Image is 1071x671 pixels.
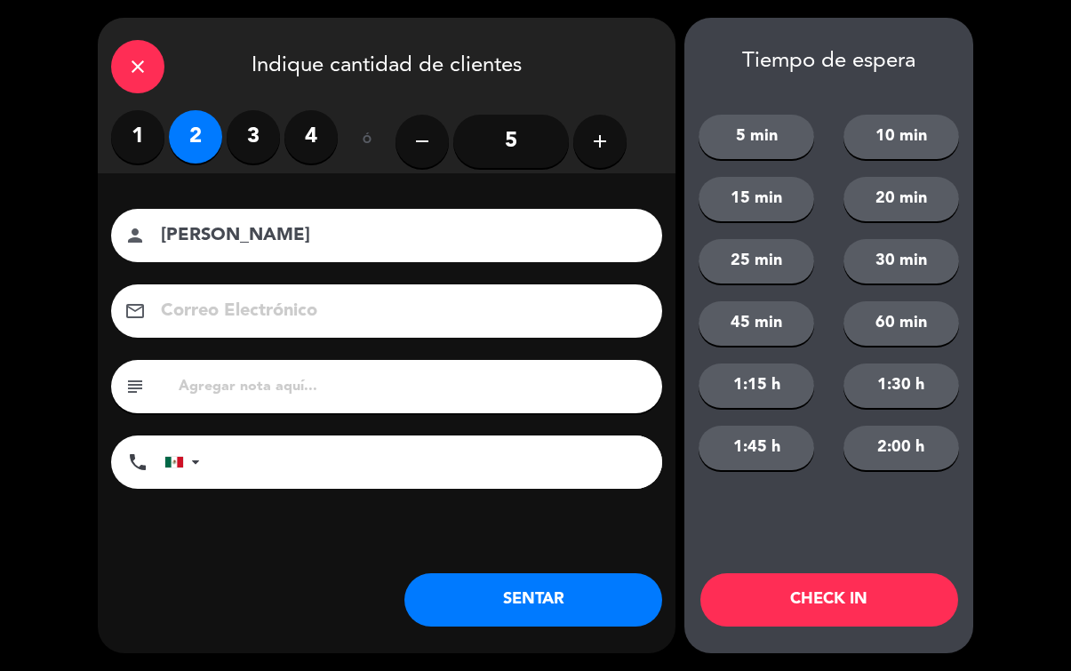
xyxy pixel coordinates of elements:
[843,301,959,346] button: 60 min
[843,239,959,284] button: 30 min
[124,300,146,322] i: email
[843,363,959,408] button: 1:30 h
[699,177,814,221] button: 15 min
[843,426,959,470] button: 2:00 h
[699,301,814,346] button: 45 min
[700,573,958,627] button: CHECK IN
[396,115,449,168] button: remove
[124,225,146,246] i: person
[227,110,280,164] label: 3
[124,376,146,397] i: subject
[338,110,396,172] div: ó
[177,374,649,399] input: Agregar nota aquí...
[127,56,148,77] i: close
[111,110,164,164] label: 1
[699,115,814,159] button: 5 min
[159,296,639,327] input: Correo Electrónico
[169,110,222,164] label: 2
[573,115,627,168] button: add
[589,131,611,152] i: add
[843,115,959,159] button: 10 min
[98,18,675,110] div: Indique cantidad de clientes
[127,451,148,473] i: phone
[699,239,814,284] button: 25 min
[165,436,206,488] div: Mexico (México): +52
[684,49,973,75] div: Tiempo de espera
[843,177,959,221] button: 20 min
[412,131,433,152] i: remove
[284,110,338,164] label: 4
[699,426,814,470] button: 1:45 h
[699,363,814,408] button: 1:15 h
[404,573,662,627] button: SENTAR
[159,220,639,252] input: Nombre del cliente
